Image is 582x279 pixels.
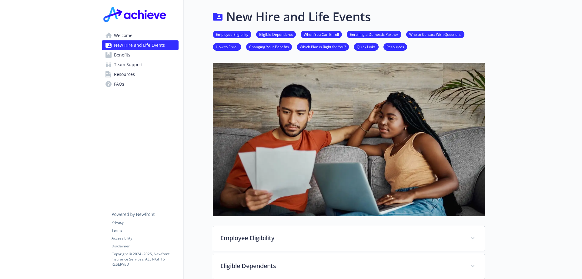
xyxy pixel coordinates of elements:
[102,60,179,70] a: Team Support
[102,31,179,40] a: Welcome
[213,226,485,251] div: Employee Eligibility
[114,70,135,79] span: Resources
[383,44,407,49] a: Resources
[220,233,463,243] p: Employee Eligibility
[406,31,464,37] a: Who to Contact With Questions
[347,31,401,37] a: Enrolling a Domestic Partner
[102,79,179,89] a: FAQs
[301,31,342,37] a: When You Can Enroll
[102,70,179,79] a: Resources
[112,243,178,249] a: Disclaimer
[114,60,143,70] span: Team Support
[114,31,132,40] span: Welcome
[114,79,124,89] span: FAQs
[226,8,371,26] h1: New Hire and Life Events
[256,31,296,37] a: Eligible Dependents
[213,31,251,37] a: Employee Eligibility
[213,254,485,279] div: Eligible Dependents
[213,63,485,216] img: new hire page banner
[112,220,178,225] a: Privacy
[114,40,165,50] span: New Hire and Life Events
[112,228,178,233] a: Terms
[246,44,292,49] a: Changing Your Benefits
[213,44,241,49] a: How to Enroll
[114,50,130,60] span: Benefits
[102,40,179,50] a: New Hire and Life Events
[102,50,179,60] a: Benefits
[112,251,178,267] p: Copyright © 2024 - 2025 , Newfront Insurance Services, ALL RIGHTS RESERVED
[220,261,463,270] p: Eligible Dependents
[354,44,379,49] a: Quick Links
[297,44,349,49] a: Which Plan is Right for You?
[112,236,178,241] a: Accessibility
